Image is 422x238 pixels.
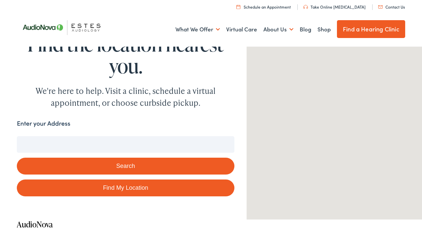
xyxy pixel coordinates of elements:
[276,115,292,131] div: AudioNova
[384,117,400,133] div: AudioNova
[378,5,383,9] img: utility icon
[280,121,296,137] div: AudioNova
[378,4,405,10] a: Contact Us
[17,136,234,153] input: Enter your address or zip code
[17,179,234,196] a: Find My Location
[175,17,220,42] a: What We Offer
[17,219,53,230] a: AudioNova
[337,20,405,38] a: Find a Hearing Clinic
[17,119,70,128] label: Enter your Address
[269,129,285,144] div: AudioNova
[236,5,240,9] img: utility icon
[263,17,293,42] a: About Us
[226,17,257,42] a: Virtual Care
[303,4,366,10] a: Take Online [MEDICAL_DATA]
[300,17,311,42] a: Blog
[271,133,287,149] div: AudioNova
[20,85,231,109] div: We're here to help. Visit a clinic, schedule a virtual appointment, or choose curbside pickup.
[236,4,291,10] a: Schedule an Appointment
[279,130,294,145] div: AudioNova
[317,17,331,42] a: Shop
[286,116,301,132] div: AudioNova
[17,158,234,175] button: Search
[17,33,234,77] h1: Find the location nearest you.
[303,5,308,9] img: utility icon
[284,119,300,135] div: AudioNova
